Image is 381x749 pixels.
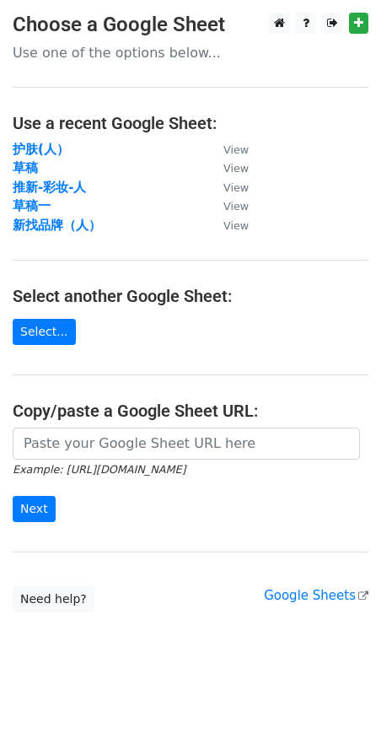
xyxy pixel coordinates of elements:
[13,198,51,213] a: 草稿一
[223,181,249,194] small: View
[13,428,360,460] input: Paste your Google Sheet URL here
[223,219,249,232] small: View
[207,218,249,233] a: View
[13,319,76,345] a: Select...
[13,463,185,476] small: Example: [URL][DOMAIN_NAME]
[223,162,249,175] small: View
[207,160,249,175] a: View
[13,180,86,195] a: 推新-彩妆-人
[13,44,368,62] p: Use one of the options below...
[13,13,368,37] h3: Choose a Google Sheet
[207,142,249,157] a: View
[264,588,368,603] a: Google Sheets
[207,198,249,213] a: View
[13,401,368,421] h4: Copy/paste a Google Sheet URL:
[13,160,38,175] a: 草稿
[13,496,56,522] input: Next
[223,143,249,156] small: View
[13,218,101,233] a: 新找品牌（人）
[13,586,94,612] a: Need help?
[13,142,69,157] a: 护肤(人）
[13,113,368,133] h4: Use a recent Google Sheet:
[13,286,368,306] h4: Select another Google Sheet:
[223,200,249,213] small: View
[207,180,249,195] a: View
